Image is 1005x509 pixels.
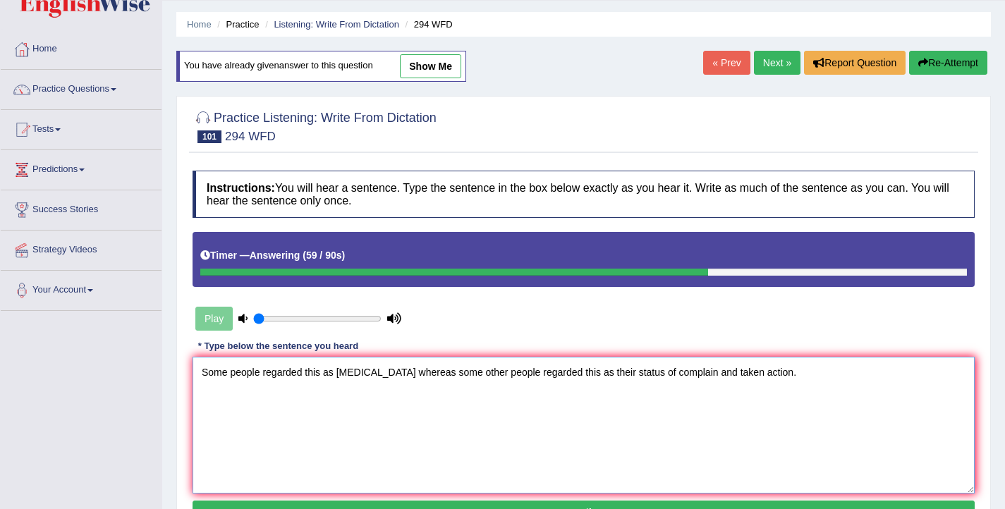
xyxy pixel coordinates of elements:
a: Home [187,19,212,30]
b: ) [342,250,346,261]
b: Answering [250,250,300,261]
b: ( [303,250,306,261]
a: Your Account [1,271,162,306]
h5: Timer — [200,250,345,261]
a: Home [1,30,162,65]
a: « Prev [703,51,750,75]
button: Re-Attempt [909,51,987,75]
li: 294 WFD [402,18,453,31]
a: show me [400,54,461,78]
a: Practice Questions [1,70,162,105]
a: Predictions [1,150,162,185]
span: 101 [197,130,221,143]
li: Practice [214,18,259,31]
a: Tests [1,110,162,145]
h4: You will hear a sentence. Type the sentence in the box below exactly as you hear it. Write as muc... [193,171,975,218]
div: * Type below the sentence you heard [193,340,364,353]
b: Instructions: [207,182,275,194]
a: Strategy Videos [1,231,162,266]
small: 294 WFD [225,130,276,143]
a: Listening: Write From Dictation [274,19,399,30]
div: You have already given answer to this question [176,51,466,82]
a: Next » [754,51,800,75]
a: Success Stories [1,190,162,226]
button: Report Question [804,51,906,75]
h2: Practice Listening: Write From Dictation [193,108,437,143]
b: 59 / 90s [306,250,342,261]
